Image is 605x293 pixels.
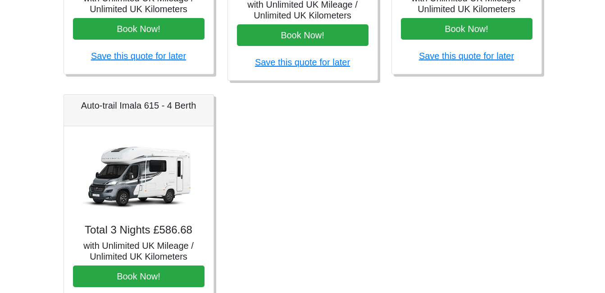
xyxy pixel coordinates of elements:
[76,135,202,216] img: Auto-trail Imala 615 - 4 Berth
[419,51,514,61] a: Save this quote for later
[73,100,205,111] h5: Auto-trail Imala 615 - 4 Berth
[91,51,186,61] a: Save this quote for later
[237,24,368,46] button: Book Now!
[73,266,205,287] button: Book Now!
[73,18,205,40] button: Book Now!
[73,240,205,262] h5: with Unlimited UK Mileage / Unlimited UK Kilometers
[73,224,205,237] h4: Total 3 Nights £586.68
[401,18,532,40] button: Book Now!
[255,57,350,67] a: Save this quote for later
